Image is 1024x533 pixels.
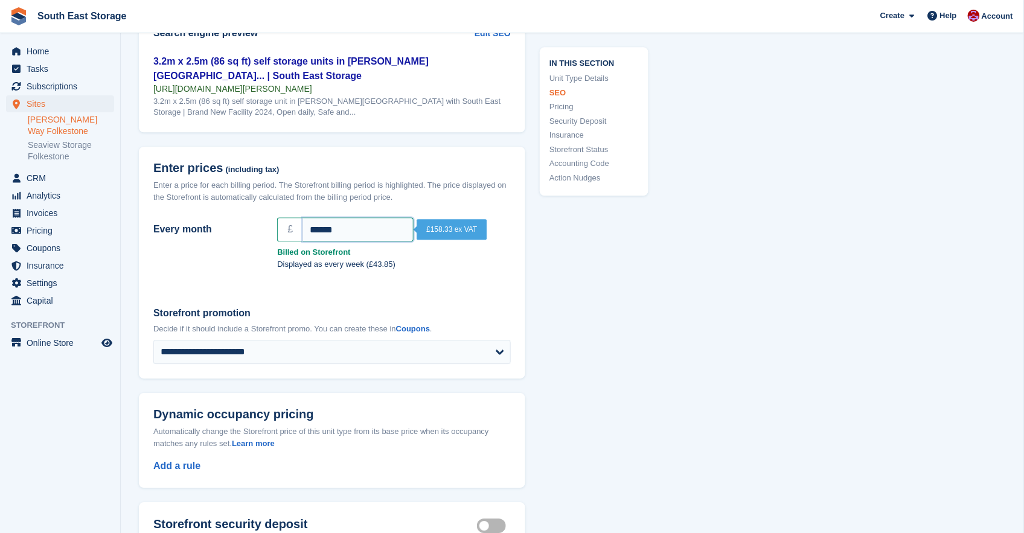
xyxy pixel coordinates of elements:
div: 3.2m x 2.5m (86 sq ft) self storage units in [PERSON_NAME][GEOGRAPHIC_DATA]... | South East Storage [153,54,511,83]
span: Account [982,10,1013,22]
label: Storefront promotion [153,306,511,321]
a: menu [6,205,114,222]
a: Add a rule [153,461,200,471]
a: menu [6,222,114,239]
a: menu [6,43,114,60]
a: SEO [549,87,639,99]
span: Invoices [27,205,99,222]
a: menu [6,170,114,187]
a: Learn more [232,439,275,448]
a: Coupons [396,324,430,333]
div: Automatically change the Storefront price of this unit type from its base price when its occupanc... [153,426,511,449]
a: menu [6,275,114,292]
a: Seaview Storage Folkestone [28,139,114,162]
div: 3.2m x 2.5m (86 sq ft) self storage unit in [PERSON_NAME][GEOGRAPHIC_DATA] with South East Storag... [153,96,511,118]
a: Security Deposit [549,115,639,127]
img: Roger Norris [968,10,980,22]
span: Storefront [11,319,120,331]
a: Unit Type Details [549,73,639,85]
div: [URL][DOMAIN_NAME][PERSON_NAME] [153,83,511,94]
h2: Storefront security deposit [153,517,477,531]
span: Analytics [27,187,99,204]
span: Dynamic occupancy pricing [153,407,314,421]
span: Coupons [27,240,99,257]
label: Every month [153,222,263,237]
span: In this section [549,57,639,68]
label: Security deposit on [477,525,511,527]
a: [PERSON_NAME] Way Folkestone [28,114,114,137]
div: Enter a price for each billing period. The Storefront billing period is highlighted. The price di... [153,179,511,203]
a: menu [6,292,114,309]
span: Insurance [27,257,99,274]
span: Pricing [27,222,99,239]
span: Help [940,10,957,22]
a: Accounting Code [549,158,639,170]
a: menu [6,240,114,257]
span: Online Store [27,334,99,351]
span: Home [27,43,99,60]
img: stora-icon-8386f47178a22dfd0bd8f6a31ec36ba5ce8667c1dd55bd0f319d3a0aa187defe.svg [10,7,28,25]
span: Create [880,10,904,22]
a: menu [6,257,114,274]
strong: Billed on Storefront [277,246,511,258]
span: Sites [27,95,99,112]
span: Enter prices [153,161,223,175]
a: Preview store [100,336,114,350]
span: CRM [27,170,99,187]
a: Edit SEO [475,27,511,40]
a: menu [6,95,114,112]
a: menu [6,187,114,204]
a: Insurance [549,130,639,142]
p: Displayed as every week (£43.85) [277,258,511,270]
a: Action Nudges [549,172,639,184]
h2: Search engine preview [153,28,475,39]
span: Settings [27,275,99,292]
a: South East Storage [33,6,132,26]
a: menu [6,78,114,95]
span: Tasks [27,60,99,77]
span: Subscriptions [27,78,99,95]
a: Storefront Status [549,144,639,156]
a: menu [6,334,114,351]
span: (including tax) [226,165,280,174]
p: Decide if it should include a Storefront promo. You can create these in . [153,323,511,335]
a: menu [6,60,114,77]
a: Pricing [549,101,639,113]
span: Capital [27,292,99,309]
